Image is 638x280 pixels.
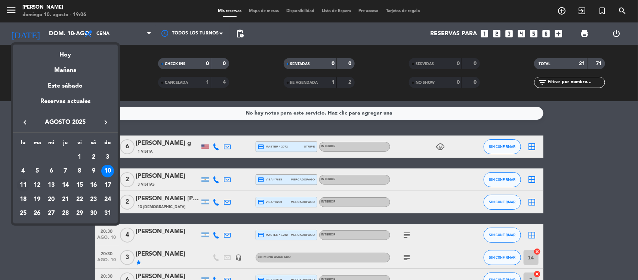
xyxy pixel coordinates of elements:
[101,192,115,207] td: 24 de agosto de 2025
[13,76,118,97] div: Este sábado
[101,150,115,164] td: 3 de agosto de 2025
[32,118,99,127] span: agosto 2025
[31,179,44,192] div: 12
[101,207,114,220] div: 31
[73,150,87,164] td: 1 de agosto de 2025
[101,139,115,150] th: domingo
[73,165,86,177] div: 8
[87,192,101,207] td: 23 de agosto de 2025
[58,192,73,207] td: 21 de agosto de 2025
[16,139,30,150] th: lunes
[13,97,118,112] div: Reservas actuales
[17,193,30,206] div: 18
[16,178,30,192] td: 11 de agosto de 2025
[45,193,58,206] div: 20
[87,207,100,220] div: 30
[30,178,44,192] td: 12 de agosto de 2025
[73,207,87,221] td: 29 de agosto de 2025
[59,179,72,192] div: 14
[44,207,58,221] td: 27 de agosto de 2025
[87,179,100,192] div: 16
[101,178,115,192] td: 17 de agosto de 2025
[30,207,44,221] td: 26 de agosto de 2025
[16,192,30,207] td: 18 de agosto de 2025
[101,193,114,206] div: 24
[58,139,73,150] th: jueves
[16,164,30,178] td: 4 de agosto de 2025
[101,118,110,127] i: keyboard_arrow_right
[13,45,118,60] div: Hoy
[44,139,58,150] th: miércoles
[31,165,44,177] div: 5
[101,151,114,164] div: 3
[17,165,30,177] div: 4
[87,178,101,192] td: 16 de agosto de 2025
[30,164,44,178] td: 5 de agosto de 2025
[73,139,87,150] th: viernes
[44,164,58,178] td: 6 de agosto de 2025
[17,207,30,220] div: 25
[58,178,73,192] td: 14 de agosto de 2025
[30,192,44,207] td: 19 de agosto de 2025
[16,207,30,221] td: 25 de agosto de 2025
[58,207,73,221] td: 28 de agosto de 2025
[87,139,101,150] th: sábado
[73,178,87,192] td: 15 de agosto de 2025
[59,193,72,206] div: 21
[101,165,114,177] div: 10
[58,164,73,178] td: 7 de agosto de 2025
[73,151,86,164] div: 1
[73,179,86,192] div: 15
[21,118,30,127] i: keyboard_arrow_left
[73,164,87,178] td: 8 de agosto de 2025
[101,179,114,192] div: 17
[101,207,115,221] td: 31 de agosto de 2025
[16,150,73,164] td: AGO.
[59,207,72,220] div: 28
[31,193,44,206] div: 19
[31,207,44,220] div: 26
[45,165,58,177] div: 6
[73,193,86,206] div: 22
[87,165,100,177] div: 9
[73,207,86,220] div: 29
[87,151,100,164] div: 2
[99,118,113,127] button: keyboard_arrow_right
[87,150,101,164] td: 2 de agosto de 2025
[44,192,58,207] td: 20 de agosto de 2025
[87,207,101,221] td: 30 de agosto de 2025
[17,179,30,192] div: 11
[13,60,118,75] div: Mañana
[73,192,87,207] td: 22 de agosto de 2025
[87,164,101,178] td: 9 de agosto de 2025
[18,118,32,127] button: keyboard_arrow_left
[59,165,72,177] div: 7
[101,164,115,178] td: 10 de agosto de 2025
[44,178,58,192] td: 13 de agosto de 2025
[30,139,44,150] th: martes
[45,179,58,192] div: 13
[45,207,58,220] div: 27
[87,193,100,206] div: 23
